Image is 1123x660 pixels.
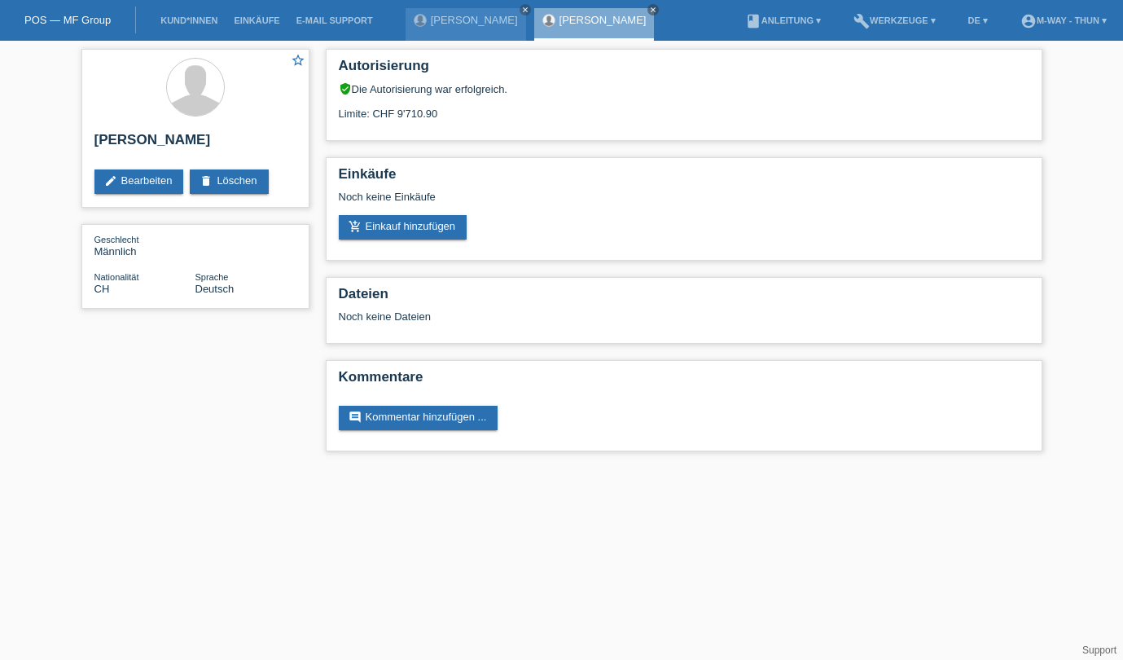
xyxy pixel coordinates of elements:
div: Noch keine Dateien [339,310,836,323]
i: book [745,13,761,29]
a: buildWerkzeuge ▾ [845,15,944,25]
i: add_shopping_cart [349,220,362,233]
i: verified_user [339,82,352,95]
a: [PERSON_NAME] [559,14,647,26]
a: [PERSON_NAME] [431,14,518,26]
i: build [853,13,870,29]
div: Die Autorisierung war erfolgreich. [339,82,1029,95]
a: account_circlem-way - Thun ▾ [1012,15,1115,25]
span: Schweiz [94,283,110,295]
i: close [521,6,529,14]
a: star_border [291,53,305,70]
h2: [PERSON_NAME] [94,132,296,156]
a: Kund*innen [152,15,226,25]
a: deleteLöschen [190,169,268,194]
h2: Autorisierung [339,58,1029,82]
div: Limite: CHF 9'710.90 [339,95,1029,120]
a: close [520,4,531,15]
a: commentKommentar hinzufügen ... [339,406,498,430]
a: editBearbeiten [94,169,184,194]
a: close [647,4,659,15]
i: comment [349,411,362,424]
span: Sprache [195,272,229,282]
span: Nationalität [94,272,139,282]
h2: Einkäufe [339,166,1029,191]
a: add_shopping_cartEinkauf hinzufügen [339,215,467,240]
h2: Dateien [339,286,1029,310]
div: Männlich [94,233,195,257]
div: Noch keine Einkäufe [339,191,1029,215]
i: close [649,6,657,14]
a: Support [1082,645,1116,656]
i: edit [104,174,117,187]
span: Geschlecht [94,235,139,244]
span: Deutsch [195,283,235,295]
a: POS — MF Group [24,14,111,26]
a: Einkäufe [226,15,287,25]
a: E-Mail Support [288,15,381,25]
i: delete [200,174,213,187]
a: bookAnleitung ▾ [737,15,829,25]
a: DE ▾ [960,15,996,25]
h2: Kommentare [339,369,1029,394]
i: account_circle [1020,13,1037,29]
i: star_border [291,53,305,68]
